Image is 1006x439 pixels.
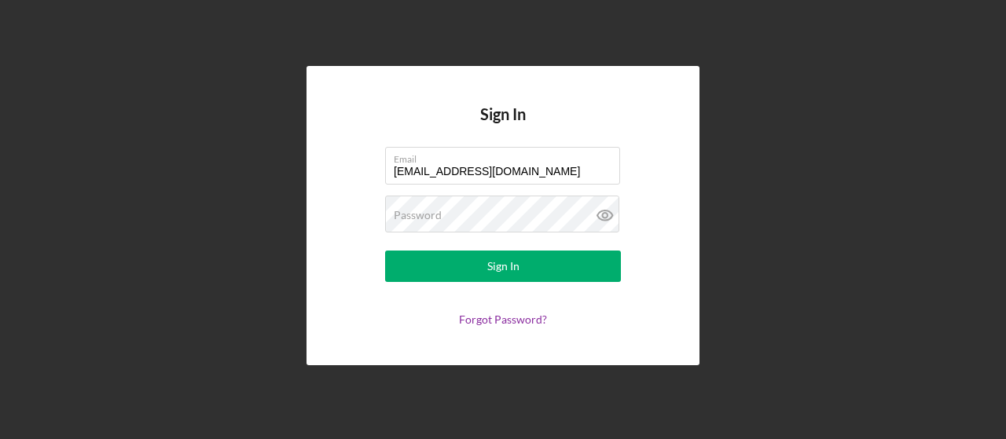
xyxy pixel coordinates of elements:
button: Sign In [385,251,621,282]
label: Email [394,148,620,165]
a: Forgot Password? [459,313,547,326]
label: Password [394,209,442,221]
div: Sign In [487,251,520,282]
h4: Sign In [480,105,526,147]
